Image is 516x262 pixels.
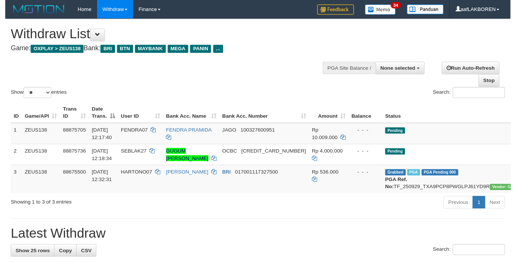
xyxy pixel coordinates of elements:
th: ID [6,104,17,126]
img: panduan.png [410,4,448,15]
span: BRI [97,46,112,54]
span: [DATE] 12:18:34 [88,151,109,165]
span: SEBLAK27 [118,151,144,157]
span: CSV [77,253,88,259]
span: Rp 10.009.000 [313,130,339,143]
th: User ID: activate to sort column ascending [115,104,161,126]
span: Pending [388,130,408,136]
td: ZEUS138 [17,168,56,197]
span: Copy [55,253,68,259]
td: ZEUS138 [17,147,56,168]
b: PGA Ref. No: [388,180,411,193]
input: Search: [457,249,510,261]
div: PGA Site Balance / [324,63,378,76]
span: MEGA [166,46,187,54]
h1: Latest Withdraw [6,231,510,246]
a: FENDRA PRAMIDA [164,130,211,136]
img: MOTION_logo.png [6,4,63,15]
span: 88875705 [59,130,82,136]
th: Date Trans.: activate to sort column descending [85,104,115,126]
td: ZEUS138 [17,126,56,147]
span: OXPLAY > ZEUS138 [26,46,80,54]
span: MAYBANK [132,46,164,54]
span: FENDRA07 [118,130,146,136]
span: Rp 4.000.000 [313,151,345,157]
label: Search: [437,249,510,261]
select: Showentries [19,89,47,100]
span: Copy 017001117327500 to clipboard [235,172,278,178]
span: Show 25 rows [11,253,45,259]
button: None selected [378,63,428,76]
th: Game/API: activate to sort column ascending [17,104,56,126]
span: [DATE] 12:32:31 [88,172,109,186]
div: - - - [354,150,382,158]
span: Pending [388,151,408,158]
a: [PERSON_NAME] [164,172,208,178]
h4: Game: Bank: [6,46,337,53]
img: Feedback.jpg [319,4,356,15]
span: JAGO [221,130,236,136]
span: Grabbed [388,173,409,179]
span: None selected [383,66,419,72]
span: Marked by aaftrukkakada [411,173,424,179]
a: Stop [483,76,505,88]
div: Showing 1 to 3 of 3 entries [6,199,209,210]
span: Copy 693817527163 to clipboard [241,151,307,157]
span: PGA Pending [425,173,463,179]
span: PANIN [189,46,210,54]
a: CSV [72,249,93,262]
th: Bank Acc. Number: activate to sort column ascending [218,104,310,126]
span: 88675500 [59,172,82,178]
a: GUGUM [PERSON_NAME] [164,151,208,165]
span: BTN [114,46,131,54]
h1: Withdraw List [6,27,337,42]
a: Run Auto-Refresh [446,63,505,76]
span: [DATE] 12:17:40 [88,130,109,143]
span: Copy 100327600951 to clipboard [240,130,275,136]
th: Bank Acc. Name: activate to sort column ascending [161,104,219,126]
span: 34 [394,2,404,9]
span: Rp 536.000 [313,172,340,178]
a: Copy [50,249,73,262]
label: Show entries [6,89,63,100]
div: - - - [354,129,382,136]
span: OCBC [221,151,236,157]
span: BRI [221,172,230,178]
div: - - - [354,172,382,179]
th: Amount: activate to sort column ascending [310,104,351,126]
a: Next [490,200,510,213]
img: Button%20Memo.svg [367,4,399,15]
td: 3 [6,168,17,197]
label: Search: [437,89,510,100]
span: 88875736 [59,151,82,157]
th: Balance [351,104,385,126]
span: ... [212,46,223,54]
td: 2 [6,147,17,168]
a: Show 25 rows [6,249,50,262]
th: Trans ID: activate to sort column ascending [56,104,85,126]
a: 1 [477,200,490,213]
input: Search: [457,89,510,100]
td: 1 [6,126,17,147]
a: Previous [448,200,478,213]
span: HARTONO07 [118,172,150,178]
